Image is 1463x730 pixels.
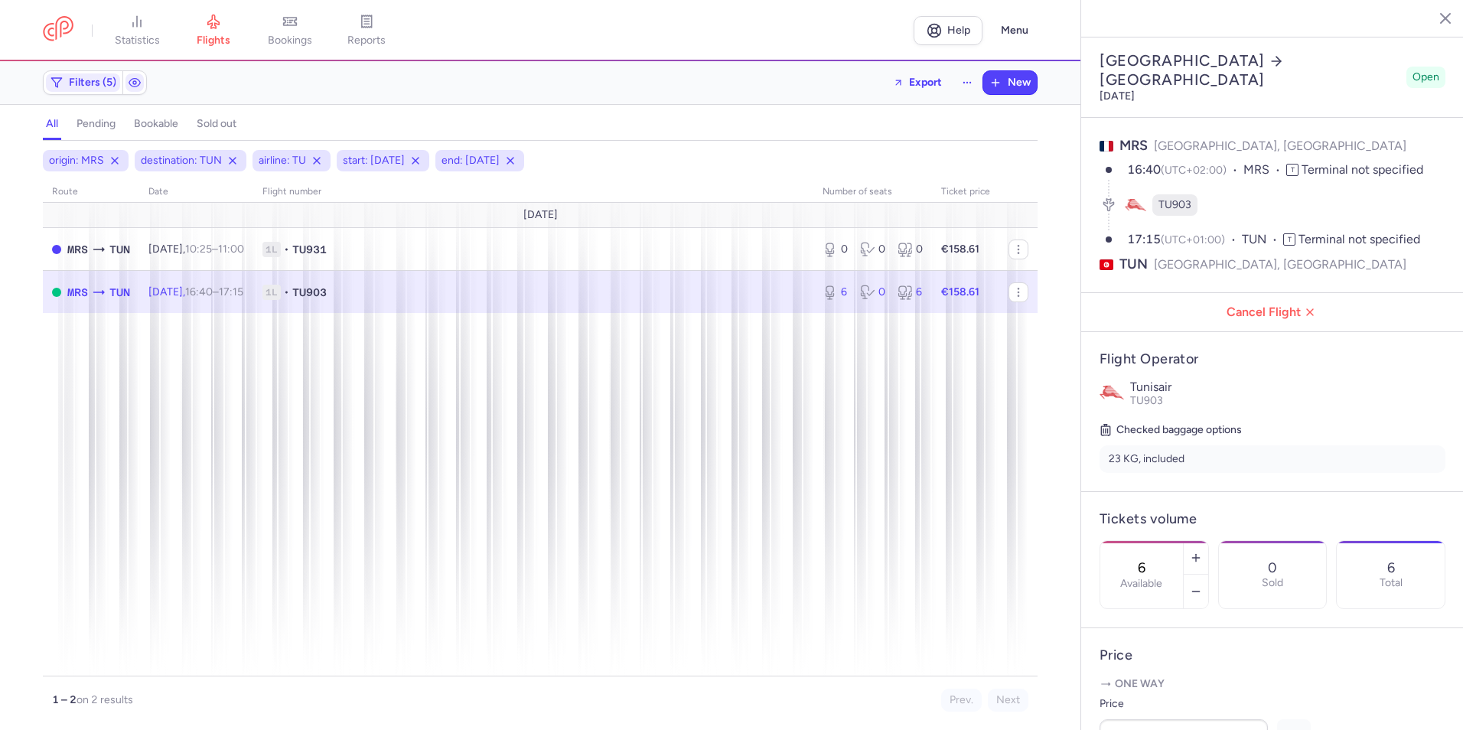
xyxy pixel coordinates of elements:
h4: Flight Operator [1100,350,1445,368]
span: airline: TU [259,153,306,168]
span: MRS [67,241,88,258]
button: Prev. [941,689,982,712]
strong: 1 – 2 [52,693,77,706]
span: New [1008,77,1031,89]
span: – [185,285,243,298]
li: 23 KG, included [1100,445,1445,473]
span: • [284,242,289,257]
span: 1L [262,242,281,257]
p: One way [1100,676,1445,692]
span: • [284,285,289,300]
h4: bookable [134,117,178,131]
a: bookings [252,14,328,47]
th: route [43,181,139,204]
strong: €158.61 [941,285,979,298]
span: MRS [1243,161,1286,179]
figure: TU airline logo [1125,194,1146,216]
a: statistics [99,14,175,47]
h4: pending [77,117,116,131]
span: TUN [109,284,130,301]
span: flights [197,34,230,47]
span: [DATE], [148,285,243,298]
button: Menu [992,16,1038,45]
div: 6 [823,285,848,300]
th: Ticket price [932,181,999,204]
button: Next [988,689,1028,712]
button: Filters (5) [44,71,122,94]
time: 17:15 [1127,232,1161,246]
img: Tunisair logo [1100,380,1124,405]
span: TUN [1242,231,1283,249]
button: Export [883,70,952,95]
p: 6 [1387,560,1395,575]
h2: [GEOGRAPHIC_DATA] [GEOGRAPHIC_DATA] [1100,51,1400,90]
span: Open [1412,70,1439,85]
span: statistics [115,34,160,47]
div: 0 [898,242,923,257]
h4: all [46,117,58,131]
p: Tunisair [1130,380,1445,394]
time: 17:15 [219,285,243,298]
span: end: [DATE] [442,153,500,168]
span: destination: TUN [141,153,222,168]
th: Flight number [253,181,813,204]
time: 11:00 [218,243,244,256]
span: bookings [268,34,312,47]
span: 1L [262,285,281,300]
span: TUN [1119,255,1148,274]
h4: Tickets volume [1100,510,1445,528]
a: CitizenPlane red outlined logo [43,16,73,44]
a: reports [328,14,405,47]
span: Export [909,77,942,88]
p: Sold [1262,577,1283,589]
span: T [1286,164,1298,176]
h5: Checked baggage options [1100,421,1445,439]
p: Total [1380,577,1403,589]
time: 16:40 [185,285,213,298]
div: 6 [898,285,923,300]
h4: Price [1100,647,1445,664]
span: Cancel Flight [1093,305,1452,319]
span: [GEOGRAPHIC_DATA], [GEOGRAPHIC_DATA] [1154,255,1406,274]
a: flights [175,14,252,47]
span: Terminal not specified [1298,232,1420,246]
span: TUN [109,241,130,258]
span: [DATE], [148,243,244,256]
th: number of seats [813,181,932,204]
time: [DATE] [1100,90,1135,103]
span: reports [347,34,386,47]
p: 0 [1268,560,1277,575]
span: TU903 [292,285,327,300]
div: 0 [860,242,885,257]
button: New [983,71,1037,94]
a: Help [914,16,982,45]
span: TU903 [1130,394,1163,407]
span: TU931 [292,242,327,257]
label: Price [1100,695,1268,713]
span: (UTC+01:00) [1161,233,1225,246]
span: MRS [1119,137,1148,154]
strong: €158.61 [941,243,979,256]
span: on 2 results [77,693,133,706]
div: 0 [823,242,848,257]
h4: sold out [197,117,236,131]
label: Available [1120,578,1162,590]
span: – [185,243,244,256]
span: TU903 [1158,197,1191,213]
span: [DATE] [523,209,558,221]
span: Help [947,24,970,36]
div: 0 [860,285,885,300]
span: (UTC+02:00) [1161,164,1227,177]
span: Terminal not specified [1302,162,1423,177]
span: T [1283,233,1295,246]
time: 10:25 [185,243,212,256]
span: Filters (5) [69,77,116,89]
time: 16:40 [1127,162,1161,177]
span: start: [DATE] [343,153,405,168]
th: date [139,181,253,204]
span: MRS [67,284,88,301]
span: origin: MRS [49,153,104,168]
span: [GEOGRAPHIC_DATA], [GEOGRAPHIC_DATA] [1154,139,1406,153]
